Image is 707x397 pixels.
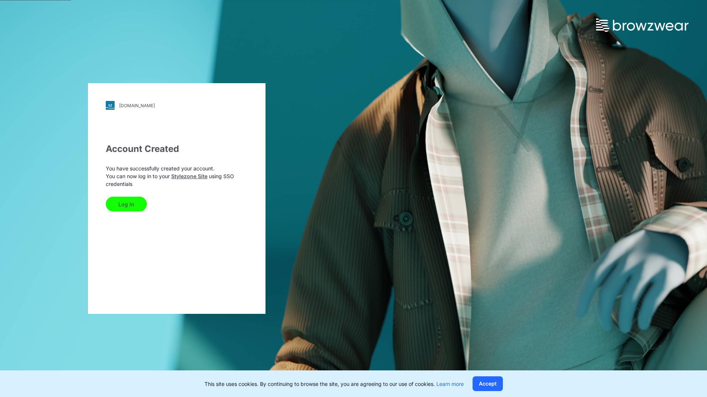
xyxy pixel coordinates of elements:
[119,103,155,108] div: [DOMAIN_NAME]
[106,142,248,156] div: Account Created
[171,173,207,179] a: Stylezone Site
[106,101,248,110] a: [DOMAIN_NAME]
[473,376,503,391] button: Accept
[436,381,464,387] a: Learn more
[106,164,248,172] p: You have successfully created your account.
[106,197,147,211] button: Log In
[106,101,115,110] img: svg+xml;base64,PHN2ZyB3aWR0aD0iMjgiIGhlaWdodD0iMjgiIHZpZXdCb3g9IjAgMCAyOCAyOCIgZmlsbD0ibm9uZSIgeG...
[596,18,689,32] img: browzwear-logo.73288ffb.svg
[204,380,464,388] p: This site uses cookies. By continuing to browse the site, you are agreeing to our use of cookies.
[106,172,248,188] p: You can now log in to your using SSO credentials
